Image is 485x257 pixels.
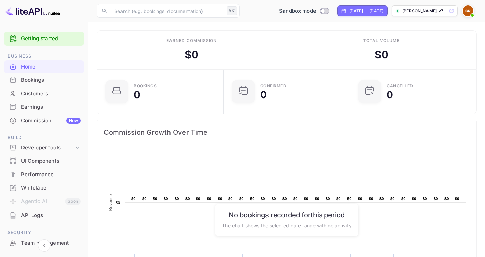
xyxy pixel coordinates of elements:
[222,222,351,229] p: The chart shows the selected date range with no activity
[4,52,84,60] span: Business
[4,87,84,100] a: Customers
[164,197,168,201] text: $0
[38,239,50,252] button: Collapse navigation
[272,197,276,201] text: $0
[207,197,211,201] text: $0
[134,90,140,100] div: 0
[134,84,157,88] div: Bookings
[4,209,84,222] a: API Logs
[4,142,84,154] div: Developer tools
[21,63,81,71] div: Home
[185,47,198,62] div: $ 0
[116,201,120,205] text: $0
[222,211,351,219] h6: No bookings recorded for this period
[261,197,265,201] text: $0
[196,197,200,201] text: $0
[21,117,81,125] div: Commission
[4,101,84,113] a: Earnings
[228,197,233,201] text: $0
[4,209,84,222] div: API Logs
[387,90,393,100] div: 0
[455,197,459,201] text: $0
[315,197,319,201] text: $0
[66,118,81,124] div: New
[166,37,217,44] div: Earned commission
[304,197,308,201] text: $0
[363,37,400,44] div: Total volume
[4,60,84,73] a: Home
[276,7,332,15] div: Switch to Production mode
[104,127,470,138] span: Commission Growth Over Time
[4,154,84,167] a: UI Components
[423,197,427,201] text: $0
[21,90,81,98] div: Customers
[4,168,84,181] div: Performance
[260,84,287,88] div: Confirmed
[175,197,179,201] text: $0
[349,8,383,14] div: [DATE] — [DATE]
[4,134,84,141] span: Build
[21,76,81,84] div: Bookings
[21,144,74,152] div: Developer tools
[218,197,222,201] text: $0
[142,197,147,201] text: $0
[444,197,449,201] text: $0
[4,237,84,249] a: Team management
[21,239,81,247] div: Team management
[293,197,298,201] text: $0
[279,7,316,15] span: Sandbox mode
[375,47,388,62] div: $ 0
[21,171,81,179] div: Performance
[21,212,81,220] div: API Logs
[4,114,84,127] a: CommissionNew
[412,197,416,201] text: $0
[4,74,84,86] a: Bookings
[326,197,330,201] text: $0
[5,5,60,16] img: LiteAPI logo
[402,8,448,14] p: [PERSON_NAME]-v7...
[369,197,373,201] text: $0
[347,197,352,201] text: $0
[4,181,84,194] a: Whitelabel
[21,157,81,165] div: UI Components
[153,197,157,201] text: $0
[390,197,395,201] text: $0
[110,4,224,18] input: Search (e.g. bookings, documentation)
[4,32,84,46] div: Getting started
[401,197,406,201] text: $0
[21,35,81,43] a: Getting started
[387,84,413,88] div: CANCELLED
[21,184,81,192] div: Whitelabel
[108,194,113,211] text: Revenue
[250,197,255,201] text: $0
[131,197,136,201] text: $0
[358,197,362,201] text: $0
[4,168,84,181] a: Performance
[379,197,384,201] text: $0
[227,6,237,15] div: ⌘K
[4,229,84,237] span: Security
[282,197,287,201] text: $0
[4,101,84,114] div: Earnings
[434,197,438,201] text: $0
[4,74,84,87] div: Bookings
[260,90,267,100] div: 0
[21,103,81,111] div: Earnings
[336,197,341,201] text: $0
[463,5,473,16] img: Guillermo Rodriguez
[185,197,190,201] text: $0
[4,60,84,74] div: Home
[239,197,244,201] text: $0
